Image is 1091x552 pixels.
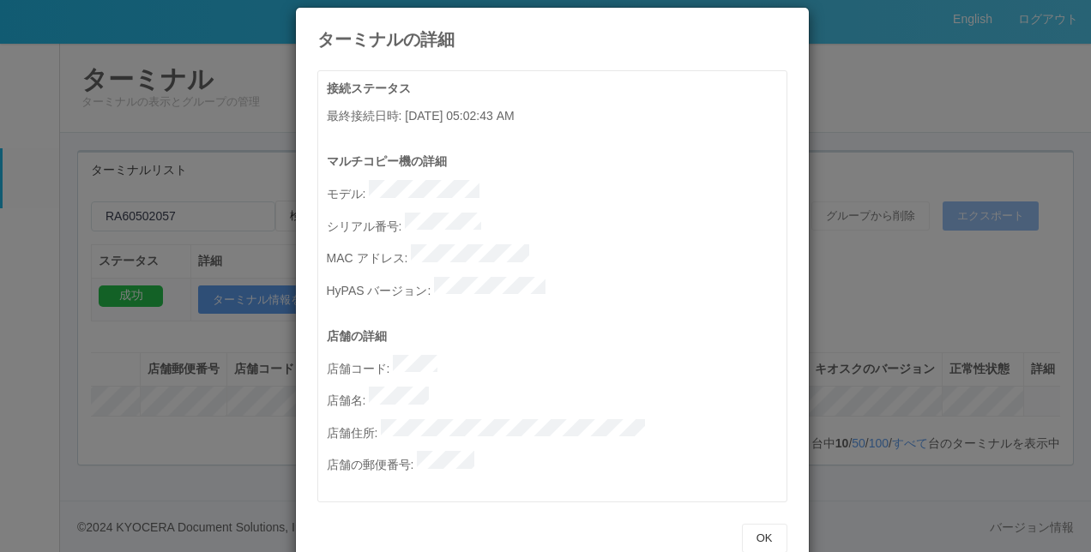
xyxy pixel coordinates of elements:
[327,244,787,267] p: MAC アドレス :
[327,327,787,345] p: 店舗の詳細
[327,355,787,378] p: 店舗コード :
[327,387,787,410] p: 店舗名 :
[327,419,787,442] p: 店舗住所 :
[317,30,787,49] h4: ターミナルの詳細
[327,153,787,171] p: マルチコピー機の詳細
[327,80,787,98] p: 接続ステータス
[327,213,787,236] p: シリアル番号 :
[327,107,787,125] p: 最終接続日時 : [DATE] 05:02:43 AM
[327,180,787,203] p: モデル :
[327,451,787,474] p: 店舗の郵便番号 :
[327,277,787,300] p: HyPAS バージョン :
